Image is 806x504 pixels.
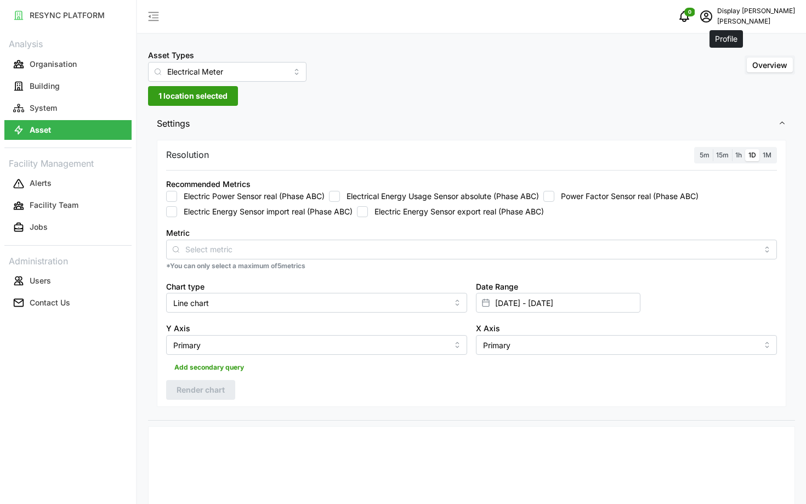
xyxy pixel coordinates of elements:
[158,87,228,105] span: 1 location selected
[717,6,795,16] p: Display [PERSON_NAME]
[4,195,132,217] a: Facility Team
[4,218,132,237] button: Jobs
[476,322,500,335] label: X Axis
[166,178,251,190] div: Recommended Metrics
[688,8,691,16] span: 0
[166,148,209,162] p: Resolution
[30,200,78,211] p: Facility Team
[166,281,205,293] label: Chart type
[30,81,60,92] p: Building
[177,191,325,202] label: Electric Power Sensor real (Phase ABC)
[4,35,132,51] p: Analysis
[716,151,729,159] span: 15m
[30,124,51,135] p: Asset
[177,206,353,217] label: Electric Energy Sensor import real (Phase ABC)
[476,293,640,313] input: Select date range
[166,262,777,271] p: *You can only select a maximum of 5 metrics
[185,243,758,255] input: Select metric
[368,206,544,217] label: Electric Energy Sensor export real (Phase ABC)
[4,173,132,195] a: Alerts
[4,53,132,75] a: Organisation
[30,10,105,21] p: RESYNC PLATFORM
[4,292,132,314] a: Contact Us
[717,16,795,27] p: [PERSON_NAME]
[763,151,771,159] span: 1M
[4,271,132,291] button: Users
[157,110,778,137] span: Settings
[148,86,238,106] button: 1 location selected
[4,97,132,119] a: System
[4,174,132,194] button: Alerts
[4,119,132,141] a: Asset
[30,103,57,114] p: System
[340,191,539,202] label: Electrical Energy Usage Sensor absolute (Phase ABC)
[748,151,756,159] span: 1D
[30,178,52,189] p: Alerts
[476,281,518,293] label: Date Range
[4,98,132,118] button: System
[166,227,190,239] label: Metric
[700,151,709,159] span: 5m
[4,75,132,97] a: Building
[4,252,132,268] p: Administration
[174,360,244,375] span: Add secondary query
[4,155,132,171] p: Facility Management
[673,5,695,27] button: notifications
[148,49,194,61] label: Asset Types
[4,293,132,313] button: Contact Us
[30,297,70,308] p: Contact Us
[752,60,787,70] span: Overview
[554,191,699,202] label: Power Factor Sensor real (Phase ABC)
[166,380,235,400] button: Render chart
[4,196,132,216] button: Facility Team
[4,120,132,140] button: Asset
[735,151,742,159] span: 1h
[4,5,132,25] button: RESYNC PLATFORM
[166,322,190,335] label: Y Axis
[148,137,795,421] div: Settings
[148,110,795,137] button: Settings
[166,359,252,376] button: Add secondary query
[476,335,777,355] input: Select X axis
[4,217,132,239] a: Jobs
[4,54,132,74] button: Organisation
[4,76,132,96] button: Building
[30,222,48,233] p: Jobs
[177,381,225,399] span: Render chart
[166,335,467,355] input: Select Y axis
[30,59,77,70] p: Organisation
[166,293,467,313] input: Select chart type
[695,5,717,27] button: schedule
[4,4,132,26] a: RESYNC PLATFORM
[4,270,132,292] a: Users
[30,275,51,286] p: Users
